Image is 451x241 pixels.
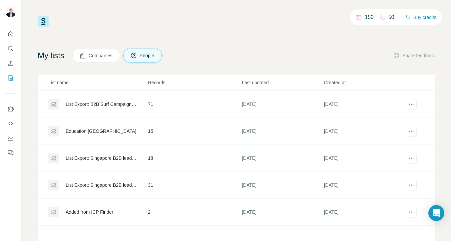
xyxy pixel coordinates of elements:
button: Quick start [5,28,16,40]
td: [DATE] [241,118,323,145]
button: actions [406,99,417,110]
button: Dashboard [5,132,16,144]
button: actions [406,126,417,136]
button: actions [406,207,417,217]
td: [DATE] [324,118,406,145]
td: [DATE] [324,145,406,172]
div: Added from ICP Finder [66,209,113,215]
div: Open Intercom Messenger [428,205,444,221]
p: Records [148,79,241,86]
button: Enrich CSV [5,57,16,69]
button: Buy credits [405,13,436,22]
td: 71 [148,91,242,118]
p: Created at [324,79,405,86]
td: 31 [148,172,242,199]
button: My lists [5,72,16,84]
img: Avatar [5,7,16,17]
td: [DATE] [324,172,406,199]
img: Surfe Logo [38,16,49,27]
button: Search [5,43,16,55]
td: [DATE] [241,199,323,226]
td: 15 [148,118,242,145]
div: List Export: Singapore B2B leads - [DATE] 02:11 [66,182,137,188]
button: actions [406,180,417,190]
div: List Export: Singapore B2B leads - [DATE] 04:05 [66,155,137,161]
td: [DATE] [241,145,323,172]
td: [DATE] [324,91,406,118]
td: [DATE] [324,199,406,226]
div: Education [GEOGRAPHIC_DATA] [66,128,136,134]
h4: My lists [38,50,64,61]
td: [DATE] [241,172,323,199]
div: List Export: B2B Surf Campaign list - [DATE] 00:50 [66,101,137,108]
td: 18 [148,145,242,172]
p: List name [48,79,147,86]
p: Last updated [242,79,323,86]
span: Companies [89,52,113,59]
td: 2 [148,199,242,226]
p: 150 [365,13,374,21]
p: 50 [388,13,394,21]
button: Feedback [5,147,16,159]
span: People [140,52,155,59]
button: Use Surfe on LinkedIn [5,103,16,115]
button: Share feedback [393,52,435,59]
button: actions [406,153,417,163]
td: [DATE] [241,91,323,118]
button: Use Surfe API [5,118,16,129]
